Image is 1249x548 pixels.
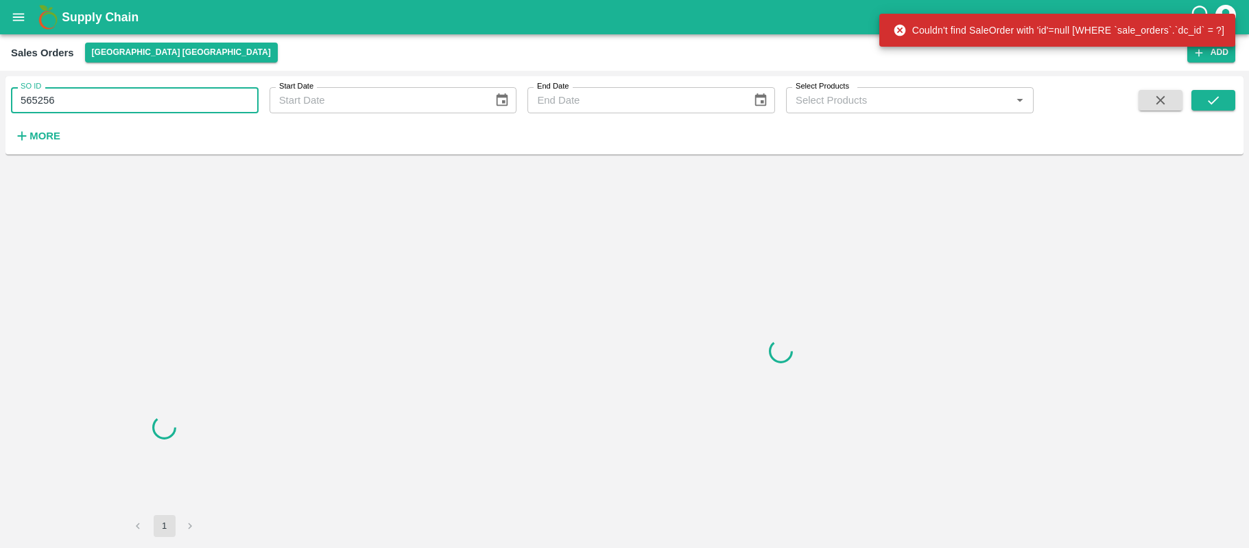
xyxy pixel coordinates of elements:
[537,81,569,92] label: End Date
[893,18,1224,43] div: Couldn't find SaleOrder with 'id'=null [WHERE `sale_orders`.`dc_id` = ?]
[11,124,64,148] button: More
[11,44,74,62] div: Sales Orders
[154,515,176,537] button: page 1
[11,87,259,113] input: Enter SO ID
[34,3,62,31] img: logo
[1011,91,1029,109] button: Open
[21,81,41,92] label: SO ID
[270,87,484,113] input: Start Date
[62,10,139,24] b: Supply Chain
[29,130,60,141] strong: More
[62,8,1189,27] a: Supply Chain
[489,87,515,113] button: Choose date
[3,1,34,33] button: open drawer
[1213,3,1238,32] div: account of current user
[1189,5,1213,30] div: customer-support
[527,87,741,113] input: End Date
[748,87,774,113] button: Choose date
[796,81,849,92] label: Select Products
[790,91,1007,109] input: Select Products
[1187,43,1235,62] button: Add
[85,43,278,62] button: Select DC
[126,515,204,537] nav: pagination navigation
[279,81,313,92] label: Start Date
